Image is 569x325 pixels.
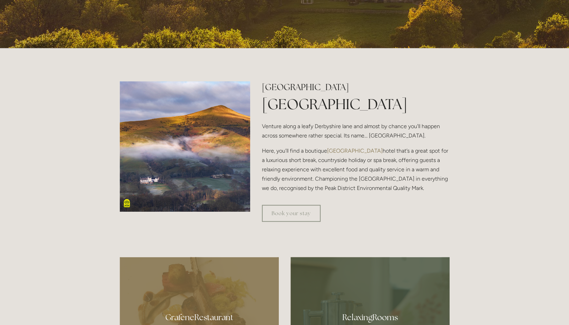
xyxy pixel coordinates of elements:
img: Peak District National Park- misty Lose Hill View. Losehill House [120,81,251,212]
a: [GEOGRAPHIC_DATA] [327,147,383,154]
p: Venture along a leafy Derbyshire lane and almost by chance you'll happen across somewhere rather ... [262,122,449,140]
h2: [GEOGRAPHIC_DATA] [262,81,449,93]
p: Here, you’ll find a boutique hotel that’s a great spot for a luxurious short break, countryside h... [262,146,449,193]
h1: [GEOGRAPHIC_DATA] [262,94,449,114]
a: Book your stay [262,205,321,222]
